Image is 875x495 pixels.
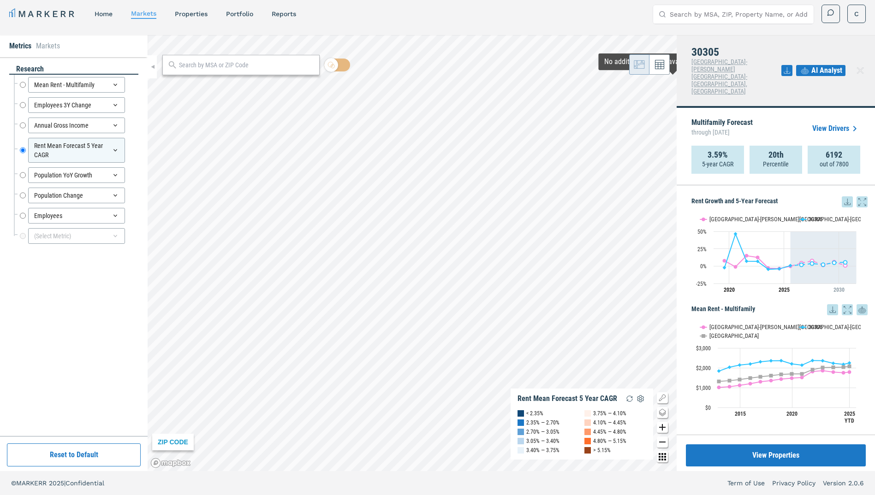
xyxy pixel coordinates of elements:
[16,479,49,487] span: MARKERR
[175,10,208,18] a: properties
[779,287,790,293] tspan: 2025
[705,405,711,411] text: $0
[848,361,851,365] path: Monday, 14 Jul, 20:00, 2,245.13. 30305.
[670,5,808,24] input: Search by MSA, ZIP, Property Name, or Address
[95,10,113,18] a: home
[790,372,794,376] path: Saturday, 14 Dec, 19:00, 1,691.12. USA.
[769,379,773,383] path: Thursday, 14 Dec, 19:00, 1,354.54. Atlanta-Sandy Springs-Roswell, GA.
[724,287,735,293] tspan: 2020
[800,260,847,266] g: 30305, line 4 of 4 with 5 data points.
[691,207,861,300] svg: Interactive chart
[9,41,31,52] li: Metrics
[833,287,845,293] tspan: 2030
[152,434,194,450] div: ZIP CODE
[756,259,760,263] path: Friday, 29 Jul, 20:00, 6.91. 30305.
[700,324,790,330] button: Show Atlanta-Sandy Springs-Roswell, GA
[844,411,855,424] text: 2025 YTD
[820,159,849,169] p: out of 7800
[823,478,864,488] a: Version 2.0.6
[780,372,783,376] path: Friday, 14 Dec, 19:00, 1,665.71. USA.
[7,443,141,466] button: Reset to Default
[657,436,668,448] button: Zoom out map button
[65,479,104,487] span: Confidential
[691,196,868,207] h5: Rent Growth and 5-Year Forecast
[842,365,845,369] path: Saturday, 14 Dec, 19:00, 2,037.17. USA.
[717,379,721,383] path: Friday, 14 Dec, 19:00, 1,311.14. USA.
[691,207,868,300] div: Rent Growth and 5-Year Forecast. Highcharts interactive chart.
[796,65,845,76] button: AI Analyst
[9,64,138,75] div: research
[842,371,845,374] path: Saturday, 14 Dec, 19:00, 1,752.27. Atlanta-Sandy Springs-Roswell, GA.
[657,407,668,418] button: Change style map button
[696,345,711,352] text: $3,000
[28,138,125,163] div: Rent Mean Forecast 5 Year CAGR
[28,228,125,244] div: (Select Metric)
[767,267,770,271] path: Saturday, 29 Jul, 20:00, -4.67. 30305.
[179,60,315,70] input: Search by MSA or ZIP Code
[848,370,851,374] path: Monday, 14 Jul, 20:00, 1,783.92. Atlanta-Sandy Springs-Roswell, GA.
[657,422,668,433] button: Zoom in map button
[28,167,125,183] div: Population YoY Growth
[833,261,836,265] path: Sunday, 29 Jul, 20:00, 4.95. 30305.
[28,208,125,224] div: Employees
[691,126,753,138] span: through [DATE]
[789,264,792,267] path: Tuesday, 29 Jul, 20:00, 0.64. 30305.
[691,119,753,138] p: Multifamily Forecast
[799,324,823,330] button: Show 30305
[28,97,125,113] div: Employees 3Y Change
[811,65,842,76] span: AI Analyst
[844,260,847,264] path: Monday, 29 Jul, 20:00, 5.42. 30305.
[772,478,815,488] a: Privacy Policy
[700,263,707,270] text: 0%
[847,5,866,23] button: C
[854,9,859,18] span: C
[697,229,707,235] text: 50%
[735,411,746,417] text: 2015
[700,332,720,339] button: Show USA
[821,359,825,362] path: Wednesday, 14 Dec, 19:00, 2,355.61. 30305.
[728,379,732,383] path: Saturday, 14 Dec, 19:00, 1,351.81. USA.
[696,385,711,391] text: $1,000
[696,365,711,371] text: $2,000
[691,315,868,430] div: Mean Rent - Multifamily. Highcharts interactive chart.
[780,359,783,362] path: Friday, 14 Dec, 19:00, 2,361.33. 30305.
[763,159,789,169] p: Percentile
[593,427,626,436] div: 4.45% — 4.80%
[9,7,76,20] a: MARKERR
[759,360,762,364] path: Wednesday, 14 Dec, 19:00, 2,302.36. 30305.
[702,159,733,169] p: 5-year CAGR
[759,375,762,378] path: Wednesday, 14 Dec, 19:00, 1,546.19. USA.
[49,479,65,487] span: 2025 |
[691,315,861,430] svg: Interactive chart
[708,150,728,159] strong: 3.59%
[812,123,860,134] a: View Drivers
[691,304,868,315] h5: Mean Rent - Multifamily
[11,479,16,487] span: ©
[635,393,646,404] img: Settings
[526,418,560,427] div: 2.35% — 2.70%
[745,259,749,263] path: Thursday, 29 Jul, 20:00, 7.07. 30305.
[749,382,752,385] path: Monday, 14 Dec, 19:00, 1,200.27. Atlanta-Sandy Springs-Roswell, GA.
[756,255,760,259] path: Friday, 29 Jul, 20:00, 12.48. Atlanta-Sandy Springs-Roswell, GA.
[526,446,560,455] div: 3.40% — 3.75%
[717,365,851,383] g: USA, line 3 of 3 with 14 data points.
[624,393,635,404] img: Reload Legend
[749,362,752,365] path: Monday, 14 Dec, 19:00, 2,192.93. 30305.
[728,385,732,389] path: Saturday, 14 Dec, 19:00, 1,046.14. Atlanta-Sandy Springs-Roswell, GA.
[769,374,773,377] path: Thursday, 14 Dec, 19:00, 1,603.44. USA.
[691,58,747,95] span: [GEOGRAPHIC_DATA]-[PERSON_NAME][GEOGRAPHIC_DATA]-[GEOGRAPHIC_DATA], [GEOGRAPHIC_DATA]
[526,436,560,446] div: 3.05% — 3.40%
[604,57,741,66] div: Map Tooltip Content
[832,365,835,369] path: Thursday, 14 Dec, 19:00, 2,021.91. USA.
[593,446,611,455] div: > 5.15%
[821,365,825,369] path: Wednesday, 14 Dec, 19:00, 2,011.85. USA.
[786,411,798,417] text: 2020
[131,10,156,17] a: markets
[717,369,721,373] path: Friday, 14 Dec, 19:00, 1,835.48. 30305.
[728,365,732,369] path: Saturday, 14 Dec, 19:00, 2,028.55. 30305.
[723,265,726,269] path: Monday, 29 Jul, 20:00, -2.22. 30305.
[768,150,784,159] strong: 20th
[150,458,191,468] a: Mapbox logo
[800,372,804,376] path: Monday, 14 Dec, 19:00, 1,690.98. USA.
[826,150,842,159] strong: 6192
